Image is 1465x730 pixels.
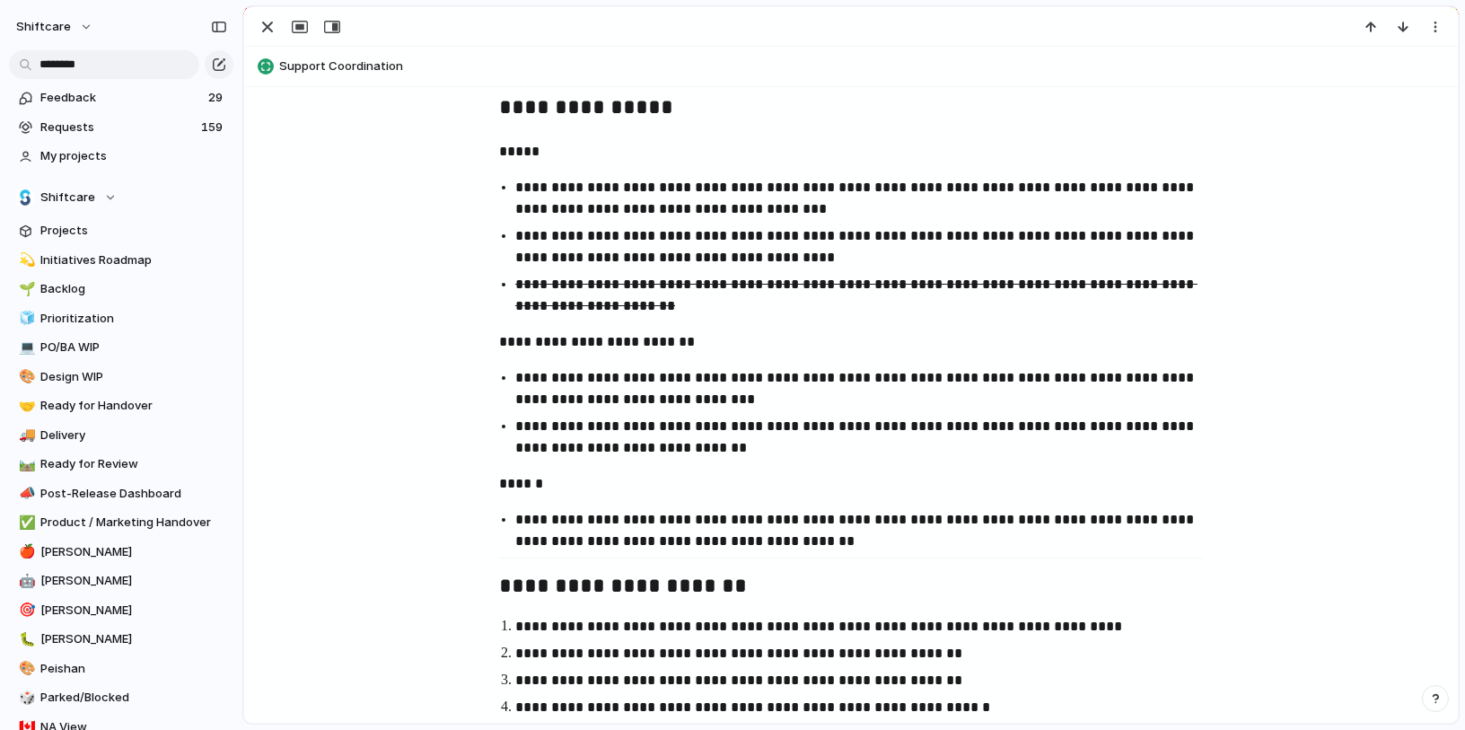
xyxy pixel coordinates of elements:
[9,626,233,653] a: 🐛[PERSON_NAME]
[40,147,227,165] span: My projects
[40,514,227,532] span: Product / Marketing Handover
[40,251,227,269] span: Initiatives Roadmap
[19,571,31,592] div: 🤖
[9,247,233,274] a: 💫Initiatives Roadmap
[201,119,226,136] span: 159
[19,541,31,562] div: 🍎
[9,480,233,507] a: 📣Post-Release Dashboard
[9,143,233,170] a: My projects
[19,483,31,504] div: 📣
[8,13,102,41] button: shiftcare
[9,509,233,536] a: ✅Product / Marketing Handover
[9,184,233,211] button: Shiftcare
[40,427,227,444] span: Delivery
[19,513,31,533] div: ✅
[16,455,34,473] button: 🛤️
[19,338,31,358] div: 💻
[19,454,31,475] div: 🛤️
[40,368,227,386] span: Design WIP
[40,630,227,648] span: [PERSON_NAME]
[9,655,233,682] a: 🎨Peishan
[40,339,227,356] span: PO/BA WIP
[9,392,233,419] a: 🤝Ready for Handover
[40,660,227,678] span: Peishan
[40,280,227,298] span: Backlog
[9,364,233,391] a: 🎨Design WIP
[9,334,233,361] a: 💻PO/BA WIP
[40,689,227,707] span: Parked/Blocked
[19,688,31,708] div: 🎲
[19,308,31,329] div: 🧊
[40,222,227,240] span: Projects
[16,660,34,678] button: 🎨
[40,455,227,473] span: Ready for Review
[279,57,1450,75] span: Support Coordination
[40,189,95,207] span: Shiftcare
[16,689,34,707] button: 🎲
[19,658,31,679] div: 🎨
[9,114,233,141] a: Requests159
[16,602,34,620] button: 🎯
[40,485,227,503] span: Post-Release Dashboard
[16,18,71,36] span: shiftcare
[19,396,31,417] div: 🤝
[16,630,34,648] button: 🐛
[9,422,233,449] a: 🚚Delivery
[40,89,203,107] span: Feedback
[9,451,233,478] a: 🛤️Ready for Review
[9,597,233,624] a: 🎯[PERSON_NAME]
[208,89,226,107] span: 29
[19,366,31,387] div: 🎨
[19,600,31,620] div: 🎯
[40,572,227,590] span: [PERSON_NAME]
[19,279,31,300] div: 🌱
[9,305,233,332] a: 🧊Prioritization
[16,485,34,503] button: 📣
[16,572,34,590] button: 🤖
[40,397,227,415] span: Ready for Handover
[16,251,34,269] button: 💫
[16,397,34,415] button: 🤝
[19,629,31,650] div: 🐛
[16,427,34,444] button: 🚚
[9,276,233,303] a: 🌱Backlog
[40,543,227,561] span: [PERSON_NAME]
[40,602,227,620] span: [PERSON_NAME]
[16,280,34,298] button: 🌱
[19,425,31,445] div: 🚚
[40,119,196,136] span: Requests
[40,310,227,328] span: Prioritization
[19,250,31,270] div: 💫
[9,567,233,594] a: 🤖[PERSON_NAME]
[16,543,34,561] button: 🍎
[252,52,1450,81] button: Support Coordination
[16,514,34,532] button: ✅
[16,310,34,328] button: 🧊
[9,84,233,111] a: Feedback29
[9,684,233,711] a: 🎲Parked/Blocked
[9,539,233,566] a: 🍎[PERSON_NAME]
[16,368,34,386] button: 🎨
[16,339,34,356] button: 💻
[9,217,233,244] a: Projects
